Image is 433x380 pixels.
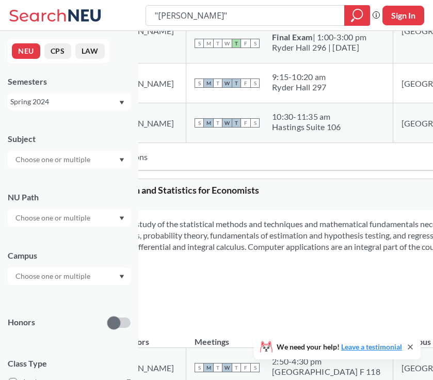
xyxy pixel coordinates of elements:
[8,267,131,285] div: Dropdown arrow
[241,363,250,372] span: F
[272,42,366,53] div: Ryder Hall 296 | [DATE]
[12,43,40,59] button: NEU
[213,39,222,48] span: T
[277,343,402,351] span: We need your help!
[204,39,213,48] span: M
[272,72,327,82] div: 9:15 - 10:20 am
[8,358,131,369] span: Class Type
[67,184,259,196] span: ECON 5105 : Math and Statistics for Economists
[213,78,222,88] span: T
[213,363,222,372] span: T
[10,153,97,166] input: Choose one or multiple
[8,209,131,227] div: Dropdown arrow
[195,363,204,372] span: S
[250,363,260,372] span: S
[75,43,105,59] button: LAW
[195,78,204,88] span: S
[272,367,380,377] div: [GEOGRAPHIC_DATA] F 118
[272,32,366,42] div: | 1:00-3:00 pm
[272,122,341,132] div: Hastings Suite 106
[119,101,124,105] svg: Dropdown arrow
[10,270,97,282] input: Choose one or multiple
[8,316,35,328] p: Honors
[101,326,186,348] th: Professors
[250,118,260,128] span: S
[154,7,337,24] input: Class, professor, course number, "phrase"
[195,39,204,48] span: S
[204,78,213,88] span: M
[8,192,131,203] div: NU Path
[204,118,213,128] span: M
[213,118,222,128] span: T
[250,39,260,48] span: S
[186,326,393,348] th: Meetings
[119,275,124,279] svg: Dropdown arrow
[8,93,131,110] div: Spring 2024Dropdown arrow
[382,6,424,25] button: Sign In
[8,250,131,261] div: Campus
[10,96,118,107] div: Spring 2024
[232,118,241,128] span: T
[222,363,232,372] span: W
[272,112,341,122] div: 10:30 - 11:35 am
[222,118,232,128] span: W
[232,39,241,48] span: T
[272,32,313,42] b: Final Exam
[232,78,241,88] span: T
[272,82,327,92] div: Ryder Hall 297
[351,8,363,23] svg: magnifying glass
[119,158,124,162] svg: Dropdown arrow
[8,133,131,145] div: Subject
[250,78,260,88] span: S
[101,64,186,103] td: [PERSON_NAME]
[341,342,402,351] a: Leave a testimonial
[195,118,204,128] span: S
[10,212,97,224] input: Choose one or multiple
[8,151,131,168] div: Dropdown arrow
[222,78,232,88] span: W
[241,118,250,128] span: F
[241,39,250,48] span: F
[344,5,370,26] div: magnifying glass
[241,78,250,88] span: F
[44,43,71,59] button: CPS
[222,39,232,48] span: W
[204,363,213,372] span: M
[272,356,380,367] div: 2:50 - 4:30 pm
[101,103,186,143] td: [PERSON_NAME]
[8,76,131,87] div: Semesters
[119,216,124,220] svg: Dropdown arrow
[232,363,241,372] span: T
